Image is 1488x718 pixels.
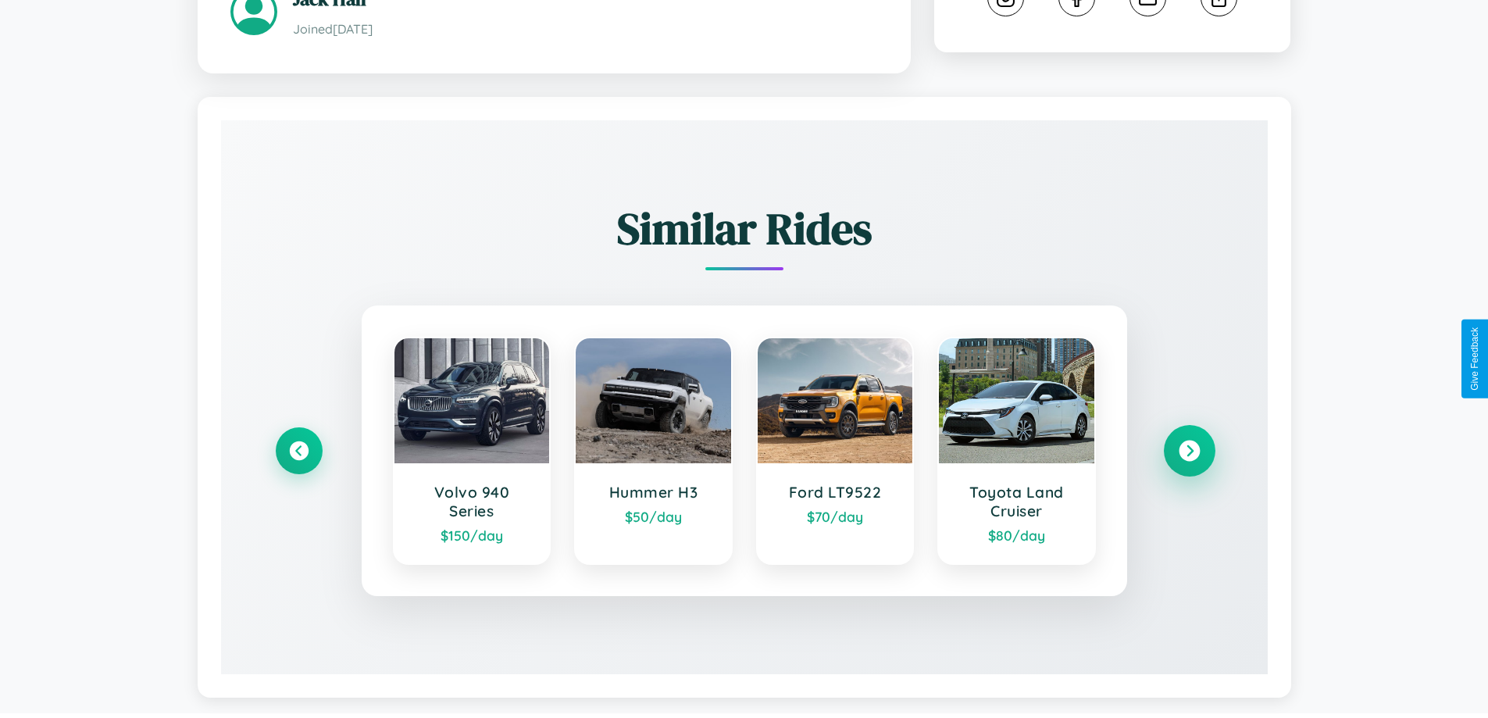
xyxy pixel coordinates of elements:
[293,18,878,41] p: Joined [DATE]
[1469,327,1480,391] div: Give Feedback
[955,483,1079,520] h3: Toyota Land Cruiser
[591,483,715,502] h3: Hummer H3
[276,198,1213,259] h2: Similar Rides
[773,508,897,525] div: $ 70 /day
[773,483,897,502] h3: Ford LT9522
[937,337,1096,565] a: Toyota Land Cruiser$80/day
[591,508,715,525] div: $ 50 /day
[574,337,733,565] a: Hummer H3$50/day
[393,337,551,565] a: Volvo 940 Series$150/day
[955,527,1079,544] div: $ 80 /day
[756,337,915,565] a: Ford LT9522$70/day
[410,483,534,520] h3: Volvo 940 Series
[410,527,534,544] div: $ 150 /day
